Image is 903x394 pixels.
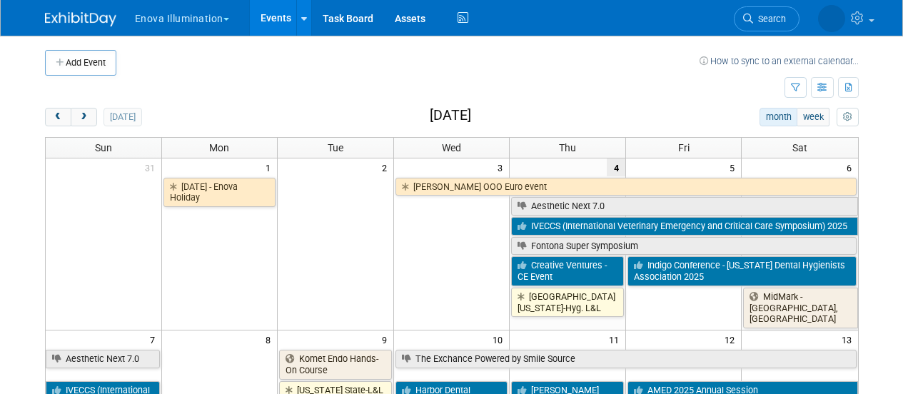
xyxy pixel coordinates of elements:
a: Indigo Conference - [US_STATE] Dental Hygienists Association 2025 [627,256,857,286]
a: [PERSON_NAME] OOO Euro event [395,178,857,196]
button: Add Event [45,50,116,76]
button: week [797,108,829,126]
span: 8 [264,330,277,348]
span: 12 [723,330,741,348]
img: ExhibitDay [45,12,116,26]
span: Sun [95,142,112,153]
span: 13 [840,330,858,348]
button: month [760,108,797,126]
a: Search [734,6,799,31]
span: Mon [209,142,229,153]
span: Sat [792,142,807,153]
button: next [71,108,97,126]
span: Wed [442,142,461,153]
button: myCustomButton [837,108,858,126]
a: [DATE] - Enova Holiday [163,178,276,207]
span: 5 [728,158,741,176]
a: How to sync to an external calendar... [700,56,859,66]
button: [DATE] [104,108,141,126]
span: Fri [678,142,690,153]
a: MidMark - [GEOGRAPHIC_DATA], [GEOGRAPHIC_DATA] [743,288,857,328]
span: 1 [264,158,277,176]
span: 9 [380,330,393,348]
span: 4 [607,158,625,176]
span: 10 [491,330,509,348]
span: 31 [143,158,161,176]
span: 7 [148,330,161,348]
a: IVECCS (International Veterinary Emergency and Critical Care Symposium) 2025 [511,217,857,236]
button: prev [45,108,71,126]
a: Aesthetic Next 7.0 [511,197,857,216]
a: The Exchance Powered by Smile Source [395,350,857,368]
span: Tue [328,142,343,153]
a: Aesthetic Next 7.0 [46,350,160,368]
span: Search [753,14,786,24]
a: Komet Endo Hands-On Course [279,350,392,379]
a: [GEOGRAPHIC_DATA][US_STATE]-Hyg. L&L [511,288,624,317]
a: Creative Ventures - CE Event [511,256,624,286]
span: Thu [559,142,576,153]
span: 2 [380,158,393,176]
i: Personalize Calendar [843,113,852,122]
span: 11 [607,330,625,348]
span: 3 [496,158,509,176]
img: Sarah Swinick [818,5,845,32]
h2: [DATE] [430,108,471,123]
span: 6 [845,158,858,176]
a: Fontona Super Symposium [511,237,856,256]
